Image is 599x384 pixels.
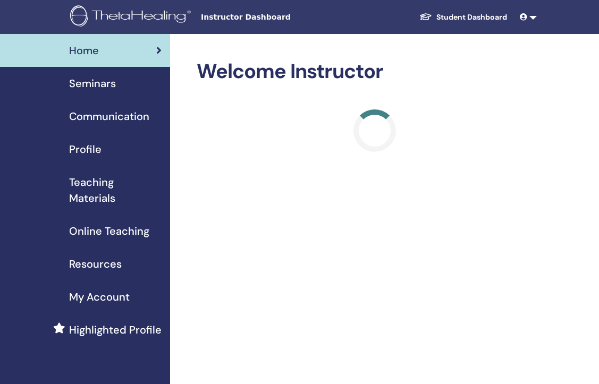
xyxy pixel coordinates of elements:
[201,12,360,23] span: Instructor Dashboard
[419,12,432,21] img: graduation-cap-white.svg
[69,223,149,239] span: Online Teaching
[411,7,516,27] a: Student Dashboard
[197,59,553,84] h2: Welcome Instructor
[69,141,102,157] span: Profile
[69,322,162,338] span: Highlighted Profile
[69,75,116,91] span: Seminars
[69,256,122,272] span: Resources
[69,42,99,58] span: Home
[69,108,149,124] span: Communication
[70,5,195,29] img: logo.png
[69,289,130,305] span: My Account
[69,174,162,206] span: Teaching Materials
